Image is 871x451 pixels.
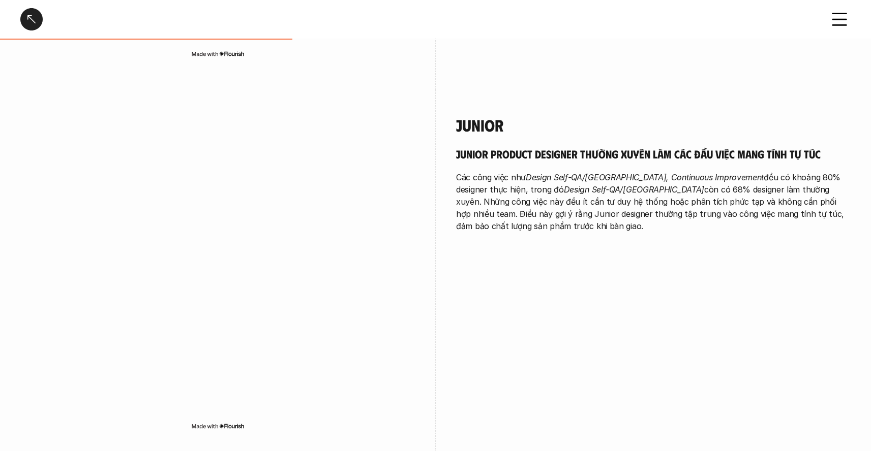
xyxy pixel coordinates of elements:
h5: Junior Product Designer thường xuyên làm các đầu việc mang tính tự túc [456,147,851,161]
p: Các công việc như đều có khoảng 80% designer thực hiện, trong đó còn có 68% designer làm thường x... [456,171,851,232]
img: Made with Flourish [191,422,245,430]
em: Design Self-QA/[GEOGRAPHIC_DATA], Continuous Improvement [526,172,764,182]
img: Made with Flourish [191,50,245,58]
iframe: Interactive or visual content [20,115,415,420]
em: Design Self-QA/[GEOGRAPHIC_DATA] [564,184,704,195]
h4: Junior [456,115,851,135]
